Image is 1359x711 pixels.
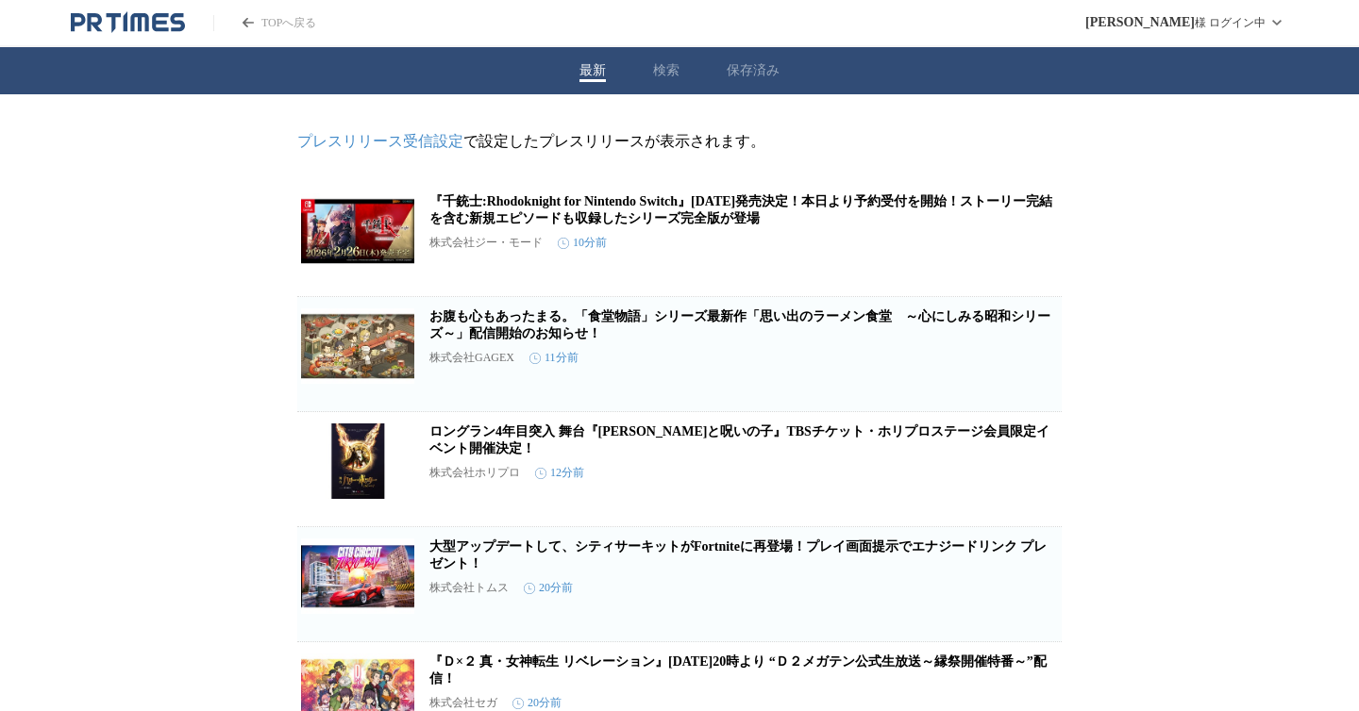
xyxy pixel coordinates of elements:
[558,235,607,251] time: 10分前
[524,580,573,596] time: 20分前
[653,62,679,79] button: 検索
[727,62,780,79] button: 保存済み
[512,695,562,711] time: 20分前
[429,309,1050,340] a: お腹も心もあったまる。「食堂物語」シリーズ最新作「思い出のラーメン食堂 ～心にしみる昭和シリーズ～」配信開始のお知らせ！
[429,194,1052,225] a: 『千銃士:Rhodoknight for Nintendo Switch』[DATE]発売決定！本日より予約受付を開始！ストーリー完結を含む新規エピソードも収録したシリーズ完全版が登場
[71,11,185,34] a: PR TIMESのトップページはこちら
[529,350,579,366] time: 11分前
[213,15,316,31] a: PR TIMESのトップページはこちら
[429,235,543,251] p: 株式会社ジー・モード
[301,423,414,499] img: ロングラン4年目突入 舞台『ハリー・ポッターと呪いの子』TBSチケット・ホリプロステージ会員限定イベント開催決定！
[1085,15,1195,30] span: [PERSON_NAME]
[429,424,1049,455] a: ロングラン4年目突入 舞台『[PERSON_NAME]と呪いの子』TBSチケット・ホリプロステージ会員限定イベント開催決定！
[429,654,1047,686] a: 『Ｄ×２ 真・女神転生 リベレーション』[DATE]20時より “Ｄ２メガテン公式生放送～縁祭開催特番～”配信！
[301,538,414,614] img: 大型アップデートして、シティサーキットがFortniteに再登場！プレイ画面提示でエナジードリンク プレゼント！
[301,308,414,384] img: お腹も心もあったまる。「食堂物語」シリーズ最新作「思い出のラーメン食堂 ～心にしみる昭和シリーズ～」配信開始のお知らせ！
[429,539,1047,570] a: 大型アップデートして、シティサーキットがFortniteに再登場！プレイ画面提示でエナジードリンク プレゼント！
[535,465,584,481] time: 12分前
[297,132,1062,152] p: で設定したプレスリリースが表示されます。
[429,350,514,366] p: 株式会社GAGEX
[579,62,606,79] button: 最新
[301,193,414,269] img: 『千銃士:Rhodoknight for Nintendo Switch』2026年2月26日(木)発売決定！本日より予約受付を開始！ストーリー完結を含む新規エピソードも収録したシリーズ完全版が登場
[297,133,463,149] a: プレスリリース受信設定
[429,465,520,481] p: 株式会社ホリプロ
[429,580,509,596] p: 株式会社トムス
[429,695,497,711] p: 株式会社セガ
